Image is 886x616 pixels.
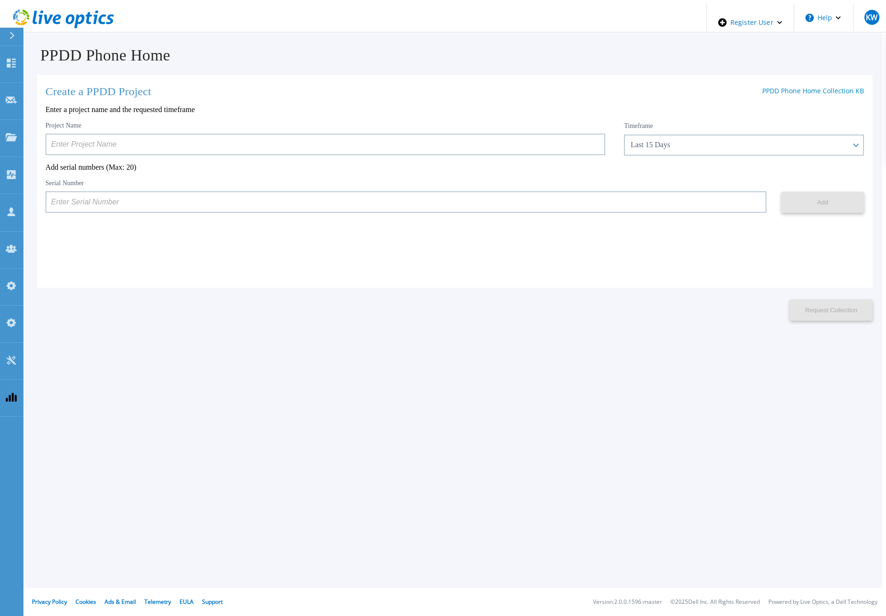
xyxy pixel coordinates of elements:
[45,134,605,155] input: Enter Project Name
[45,85,151,98] h1: Create a PPDD Project
[45,180,84,187] label: Serial Number
[27,46,882,64] h1: PPDD Phone Home
[75,598,96,606] a: Cookies
[762,86,864,95] a: PPDD Phone Home Collection KB
[781,192,864,213] button: Add
[624,122,653,130] label: Timeframe
[790,300,872,321] button: Request Collection
[866,14,878,21] span: KW
[180,598,194,606] a: EULA
[45,105,864,114] p: Enter a project name and the requested timeframe
[631,141,847,149] div: Last 15 Days
[105,598,136,606] a: Ads & Email
[593,599,662,605] li: Version: 2.0.0.1596-master
[202,598,223,606] a: Support
[794,4,853,32] button: Help
[707,4,794,41] div: Register User
[45,191,766,213] input: Enter Serial Number
[32,598,67,606] a: Privacy Policy
[45,163,864,172] p: Add serial numbers (Max: 20)
[670,599,760,605] li: © 2025 Dell Inc. All Rights Reserved
[768,599,878,605] li: Powered by Live Optics, a Dell Technology
[144,598,171,606] a: Telemetry
[45,122,82,129] label: Project Name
